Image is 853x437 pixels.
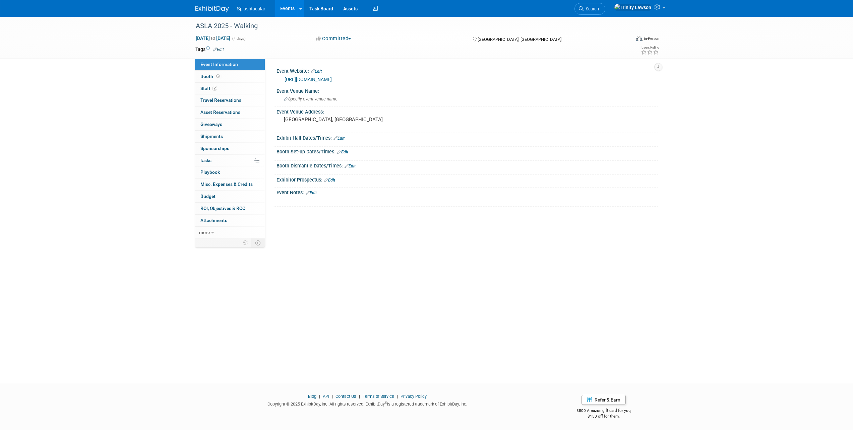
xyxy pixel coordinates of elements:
[323,394,329,399] a: API
[395,394,400,399] span: |
[195,215,265,226] a: Attachments
[195,119,265,130] a: Giveaways
[330,394,334,399] span: |
[200,206,245,211] span: ROI, Objectives & ROO
[277,188,658,196] div: Event Notes:
[324,178,335,183] a: Edit
[641,46,659,49] div: Event Rating
[277,147,658,155] div: Booth Set-up Dates/Times:
[193,20,620,32] div: ASLA 2025 - Walking
[195,94,265,106] a: Travel Reservations
[574,3,605,15] a: Search
[277,175,658,184] div: Exhibitor Prospectus:
[314,35,354,42] button: Committed
[200,62,238,67] span: Event Information
[195,106,265,118] a: Asset Reservations
[195,131,265,142] a: Shipments
[333,136,345,141] a: Edit
[213,47,224,52] a: Edit
[200,146,229,151] span: Sponsorships
[582,395,626,405] a: Refer & Earn
[317,394,322,399] span: |
[478,37,561,42] span: [GEOGRAPHIC_DATA], [GEOGRAPHIC_DATA]
[200,181,253,187] span: Misc. Expenses & Credits
[311,69,322,74] a: Edit
[200,169,220,175] span: Playbook
[277,86,658,94] div: Event Venue Name:
[644,36,659,41] div: In-Person
[232,37,246,41] span: (4 days)
[200,122,222,127] span: Giveaways
[337,150,348,154] a: Edit
[195,71,265,82] a: Booth
[285,77,332,82] a: [URL][DOMAIN_NAME]
[195,166,265,178] a: Playbook
[195,178,265,190] a: Misc. Expenses & Credits
[200,74,221,79] span: Booth
[200,86,217,91] span: Staff
[195,6,229,12] img: ExhibitDay
[336,394,356,399] a: Contact Us
[195,83,265,94] a: Staff2
[401,394,427,399] a: Privacy Policy
[195,46,224,53] td: Tags
[550,414,658,419] div: $150 off for them.
[614,4,652,11] img: Trinity Lawson
[200,134,223,139] span: Shipments
[277,107,658,115] div: Event Venue Address:
[251,238,265,247] td: Toggle Event Tabs
[200,97,241,103] span: Travel Reservations
[210,35,216,41] span: to
[195,227,265,238] a: more
[584,6,599,11] span: Search
[237,6,265,11] span: Splashtacular
[277,133,658,142] div: Exhibit Hall Dates/Times:
[363,394,394,399] a: Terms of Service
[284,117,428,123] pre: [GEOGRAPHIC_DATA], [GEOGRAPHIC_DATA]
[357,394,362,399] span: |
[385,401,387,405] sup: ®
[195,59,265,70] a: Event Information
[306,191,317,195] a: Edit
[195,155,265,166] a: Tasks
[200,110,240,115] span: Asset Reservations
[345,164,356,168] a: Edit
[308,394,316,399] a: Blog
[636,36,643,41] img: Format-Inperson.png
[199,230,210,235] span: more
[591,35,660,45] div: Event Format
[277,161,658,169] div: Booth Dismantle Dates/Times:
[195,191,265,202] a: Budget
[277,66,658,75] div: Event Website:
[550,404,658,419] div: $500 Amazon gift card for you,
[212,86,217,91] span: 2
[195,143,265,154] a: Sponsorships
[200,158,211,163] span: Tasks
[195,399,540,407] div: Copyright © 2025 ExhibitDay, Inc. All rights reserved. ExhibitDay is a registered trademark of Ex...
[215,74,221,79] span: Booth not reserved yet
[240,238,251,247] td: Personalize Event Tab Strip
[284,96,338,101] span: Specify event venue name
[200,194,216,199] span: Budget
[200,218,227,223] span: Attachments
[195,203,265,214] a: ROI, Objectives & ROO
[195,35,231,41] span: [DATE] [DATE]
